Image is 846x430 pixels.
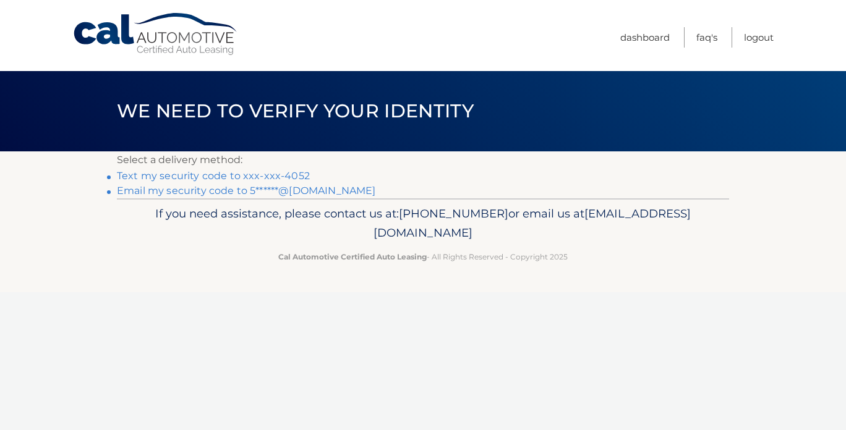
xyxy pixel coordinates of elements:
a: Text my security code to xxx-xxx-4052 [117,170,310,182]
a: FAQ's [696,27,717,48]
p: - All Rights Reserved - Copyright 2025 [125,250,721,263]
strong: Cal Automotive Certified Auto Leasing [278,252,427,261]
a: Cal Automotive [72,12,239,56]
span: [PHONE_NUMBER] [399,206,508,221]
p: Select a delivery method: [117,151,729,169]
span: We need to verify your identity [117,99,474,122]
a: Logout [744,27,774,48]
a: Dashboard [620,27,670,48]
a: Email my security code to 5******@[DOMAIN_NAME] [117,185,376,196]
p: If you need assistance, please contact us at: or email us at [125,204,721,243]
